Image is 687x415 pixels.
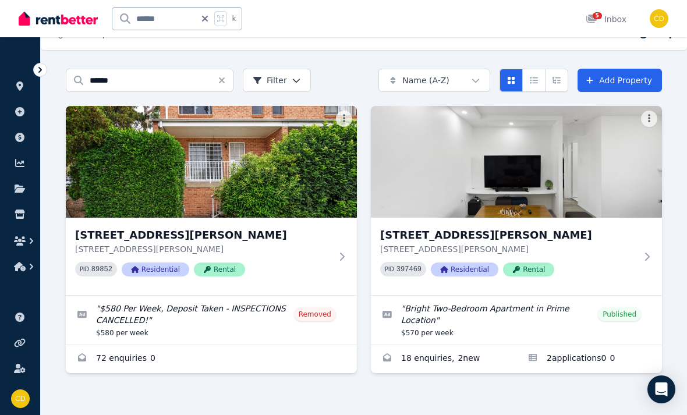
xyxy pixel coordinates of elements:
[19,10,98,27] img: RentBetter
[371,106,662,218] img: 10/52 Weston St, Harris Park
[396,265,422,274] code: 397469
[75,243,331,255] p: [STREET_ADDRESS][PERSON_NAME]
[380,227,636,243] h3: [STREET_ADDRESS][PERSON_NAME]
[66,345,357,373] a: Enquiries for 1/45A Weston Street, Harris Park
[503,263,554,276] span: Rental
[586,13,626,25] div: Inbox
[371,106,662,295] a: 10/52 Weston St, Harris Park[STREET_ADDRESS][PERSON_NAME][STREET_ADDRESS][PERSON_NAME]PID 397469R...
[122,263,189,276] span: Residential
[431,263,498,276] span: Residential
[66,106,357,218] img: 1/45A Weston Street, Harris Park
[650,9,668,28] img: Chris Dimitropoulos
[91,265,112,274] code: 89852
[66,296,357,345] a: Edit listing: $580 Per Week, Deposit Taken - INSPECTIONS CANCELLED!
[593,12,602,19] span: 5
[80,266,89,272] small: PID
[500,69,568,92] div: View options
[500,69,523,92] button: Card view
[75,227,331,243] h3: [STREET_ADDRESS][PERSON_NAME]
[380,243,636,255] p: [STREET_ADDRESS][PERSON_NAME]
[402,75,449,86] span: Name (A-Z)
[232,14,236,23] span: k
[378,69,490,92] button: Name (A-Z)
[66,106,357,295] a: 1/45A Weston Street, Harris Park[STREET_ADDRESS][PERSON_NAME][STREET_ADDRESS][PERSON_NAME]PID 898...
[217,69,233,92] button: Clear search
[11,389,30,408] img: Chris Dimitropoulos
[545,69,568,92] button: Expanded list view
[243,69,311,92] button: Filter
[253,75,287,86] span: Filter
[641,111,657,127] button: More options
[522,69,546,92] button: Compact list view
[371,296,662,345] a: Edit listing: Bright Two-Bedroom Apartment in Prime Location
[371,345,516,373] a: Enquiries for 10/52 Weston St, Harris Park
[647,375,675,403] div: Open Intercom Messenger
[385,266,394,272] small: PID
[578,69,662,92] a: Add Property
[194,263,245,276] span: Rental
[336,111,352,127] button: More options
[516,345,662,373] a: Applications for 10/52 Weston St, Harris Park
